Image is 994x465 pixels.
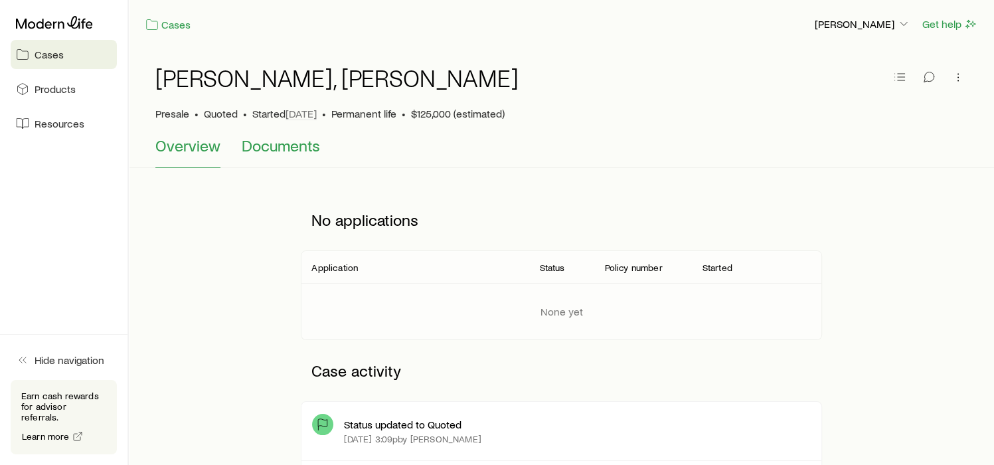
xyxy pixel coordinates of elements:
[322,107,326,120] span: •
[344,434,481,444] p: [DATE] 3:09p by [PERSON_NAME]
[311,262,358,273] p: Application
[922,17,978,32] button: Get help
[402,107,406,120] span: •
[605,262,663,273] p: Policy number
[344,418,461,431] p: Status updated to Quoted
[155,64,519,91] h1: [PERSON_NAME], [PERSON_NAME]
[411,107,505,120] span: $125,000 (estimated)
[35,82,76,96] span: Products
[11,345,117,375] button: Hide navigation
[814,17,911,33] button: [PERSON_NAME]
[331,107,396,120] span: Permanent life
[301,351,821,391] p: Case activity
[155,136,220,155] span: Overview
[155,136,967,168] div: Case details tabs
[21,391,106,422] p: Earn cash rewards for advisor referrals.
[252,107,317,120] p: Started
[155,107,189,120] p: Presale
[703,262,732,273] p: Started
[11,109,117,138] a: Resources
[11,380,117,454] div: Earn cash rewards for advisor referrals.Learn more
[539,262,564,273] p: Status
[815,17,910,31] p: [PERSON_NAME]
[286,107,317,120] span: [DATE]
[35,353,104,367] span: Hide navigation
[242,136,320,155] span: Documents
[243,107,247,120] span: •
[11,74,117,104] a: Products
[35,48,64,61] span: Cases
[11,40,117,69] a: Cases
[204,107,238,120] span: Quoted
[35,117,84,130] span: Resources
[145,17,191,33] a: Cases
[195,107,199,120] span: •
[540,305,583,318] p: None yet
[22,432,70,441] span: Learn more
[301,200,821,240] p: No applications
